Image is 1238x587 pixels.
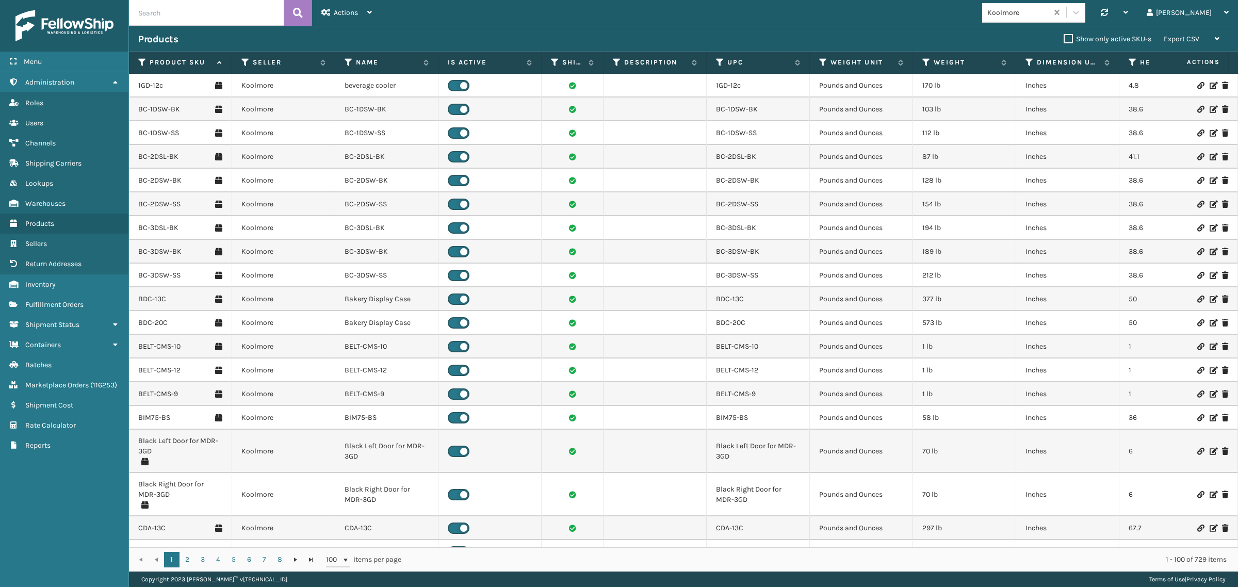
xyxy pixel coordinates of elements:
td: 50 [1119,311,1223,335]
span: 100 [326,555,341,565]
a: BC-2DSW-BK [138,175,182,186]
td: 1 [1119,382,1223,406]
i: Link Product [1197,343,1203,350]
td: 377 lb [913,287,1016,311]
i: Edit [1210,367,1216,374]
td: Pounds and Ounces [810,264,913,287]
span: Sellers [25,239,47,248]
td: Black Left Door for MDR-3GD [707,430,810,473]
td: 297 lb [913,516,1016,540]
td: Pounds and Ounces [810,358,913,382]
td: Pounds and Ounces [810,74,913,97]
td: BC-2DSW-SS [335,192,438,216]
i: Delete [1222,153,1228,160]
td: Inches [1016,382,1119,406]
a: 4 [210,552,226,567]
td: BELT-CMS-9 [707,382,810,406]
span: Reports [25,441,51,450]
span: Shipment Cost [25,401,73,410]
td: 1GD-12c [707,74,810,97]
label: Product SKU [150,58,212,67]
i: Edit [1210,414,1216,421]
td: Pounds and Ounces [810,430,913,473]
td: 573 lb [913,311,1016,335]
a: 6 [241,552,257,567]
i: Link Product [1197,414,1203,421]
td: Pounds and Ounces [810,382,913,406]
i: Delete [1222,177,1228,184]
td: Koolmore [232,516,335,540]
i: Edit [1210,224,1216,232]
span: Rate Calculator [25,421,76,430]
label: Seller [253,58,315,67]
label: Description [624,58,687,67]
td: Koolmore [232,473,335,516]
td: Inches [1016,287,1119,311]
span: items per page [326,552,401,567]
td: 70 lb [913,430,1016,473]
span: Go to the next page [291,556,300,564]
td: 38.6 [1119,169,1223,192]
td: BC-3DSW-SS [707,264,810,287]
td: Inches [1016,145,1119,169]
td: 154 lb [913,192,1016,216]
td: 4.8 [1119,74,1223,97]
td: Inches [1016,192,1119,216]
td: Koolmore [232,74,335,97]
td: 170 lb [913,74,1016,97]
i: Link Product [1197,248,1203,255]
label: Weight [934,58,996,67]
td: 236 lb [913,540,1016,564]
i: Delete [1222,129,1228,137]
i: Link Product [1197,129,1203,137]
td: BC-2DSL-BK [707,145,810,169]
i: Delete [1222,367,1228,374]
td: Pounds and Ounces [810,287,913,311]
td: Inches [1016,311,1119,335]
td: Koolmore [232,97,335,121]
td: BC-2DSW-BK [707,169,810,192]
span: Lookups [25,179,53,188]
td: Koolmore [232,382,335,406]
label: Is Active [448,58,522,67]
i: Delete [1222,491,1228,498]
a: Terms of Use [1149,576,1185,583]
td: 6 [1119,430,1223,473]
td: Pounds and Ounces [810,145,913,169]
a: 1GD-12c [138,80,163,91]
label: Show only active SKU-s [1064,35,1151,43]
i: Edit [1210,201,1216,208]
i: Delete [1222,343,1228,350]
td: Inches [1016,358,1119,382]
a: 1 [164,552,180,567]
td: BC-1DSW-SS [707,121,810,145]
a: BC-1DSW-SS [138,128,179,138]
i: Delete [1222,390,1228,398]
td: Inches [1016,473,1119,516]
a: BC-2DSW-SS [138,199,181,209]
td: Koolmore [232,145,335,169]
td: Pounds and Ounces [810,169,913,192]
td: Koolmore [232,540,335,564]
td: Inches [1016,240,1119,264]
i: Edit [1210,296,1216,303]
td: Pounds and Ounces [810,97,913,121]
i: Delete [1222,414,1228,421]
td: BC-1DSW-SS [335,121,438,145]
td: Inches [1016,540,1119,564]
td: Koolmore [232,192,335,216]
i: Edit [1210,82,1216,89]
td: Pounds and Ounces [810,240,913,264]
td: 1 [1119,335,1223,358]
td: Inches [1016,216,1119,240]
td: 1 lb [913,382,1016,406]
i: Link Product [1197,296,1203,303]
i: Link Product [1197,448,1203,455]
td: Black Right Door for MDR-3GD [335,473,438,516]
td: BC-3DSL-BK [707,216,810,240]
label: Shippable [562,58,583,67]
i: Edit [1210,248,1216,255]
label: Dimension Unit [1037,58,1099,67]
div: Koolmore [987,7,1049,18]
a: 2 [180,552,195,567]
